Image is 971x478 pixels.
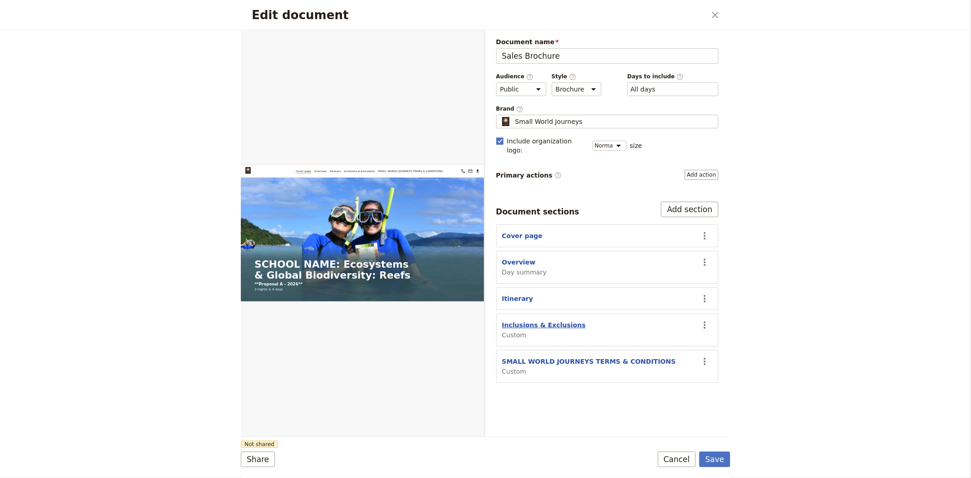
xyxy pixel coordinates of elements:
[525,7,541,23] button: 07 4054 6693
[630,85,656,94] button: Days to include​Clear input
[252,8,706,22] h2: Edit document
[707,7,723,23] button: Close dialog
[176,9,206,21] a: Overview
[515,117,583,126] span: Small World Journeys
[552,73,601,81] span: Style
[697,354,712,369] button: Actions
[507,137,587,155] span: Include organization logo :
[502,320,586,330] button: Inclusions & Exclusions
[502,294,534,303] button: Itinerary
[554,172,562,179] span: ​
[543,7,558,23] a: groups@smallworldjourneys.com.au
[697,291,712,306] button: Actions
[213,9,240,21] a: Itinerary
[496,48,719,64] input: Document name
[496,105,719,113] span: Brand
[593,141,626,151] select: size
[658,452,696,467] button: Cancel
[502,367,676,376] span: Custom
[699,452,730,467] button: Save
[569,73,576,80] span: ​
[697,228,712,244] button: Actions
[661,202,718,217] button: Add section
[11,5,91,21] img: Small World Journeys logo
[502,231,543,240] button: Cover page
[685,170,718,180] button: Primary actions​
[33,293,101,304] span: 3 nights & 4 days
[329,9,484,21] a: SMALL WORLD JOURNEYS TERMS & CONDITIONS
[526,73,534,80] span: ​
[241,452,275,467] button: Share
[496,37,719,46] span: Document name
[496,206,580,217] div: Document sections
[500,117,512,126] img: Profile
[132,9,168,21] a: Cover page
[516,106,524,112] span: ​
[627,73,718,81] span: Days to include
[630,141,642,150] span: size
[502,331,586,340] span: Custom
[502,258,536,267] button: Overview
[33,279,550,293] p: **Proposal A - 2026**
[502,268,547,277] span: Day summary
[33,226,550,277] h1: SCHOOL NAME: Ecosystems & Global Biodiversity: Reefs
[676,73,684,80] span: ​
[247,9,321,21] a: Inclusions & Exclusions
[502,357,676,366] button: SMALL WORLD JOURNEYS TERMS & CONDITIONS
[697,317,712,333] button: Actions
[241,441,278,448] span: Not shared
[697,254,712,270] button: Actions
[496,73,546,81] span: Audience
[496,171,562,180] span: Primary actions
[560,7,575,23] button: Download pdf
[496,82,546,96] select: Audience​
[552,82,601,96] select: Style​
